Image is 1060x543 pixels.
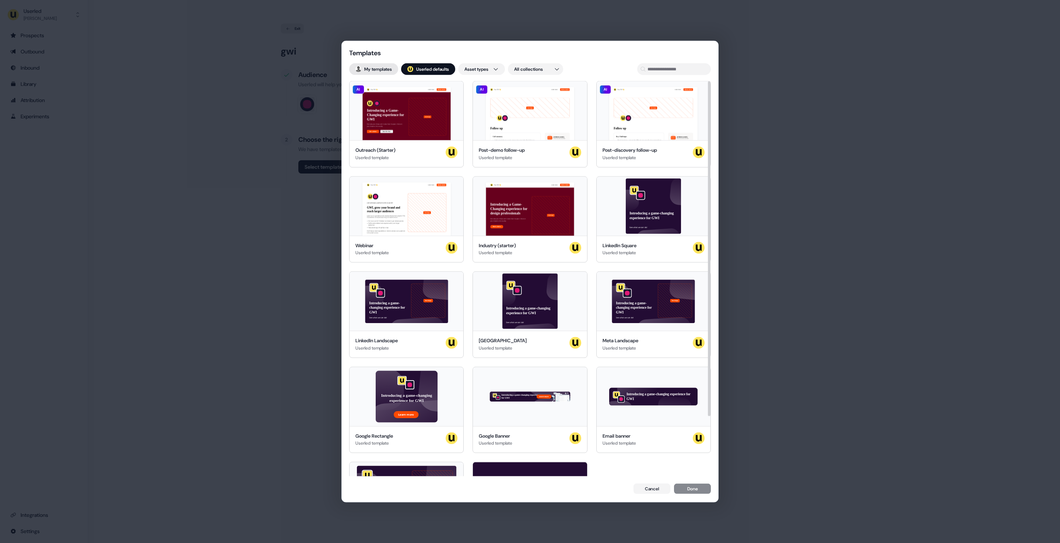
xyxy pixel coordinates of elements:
div: AI [600,85,611,94]
div: Userled template [479,344,527,351]
div: ; [407,66,413,72]
button: Hey GWI 👋Learn moreBook a demoIntroducing a Game-Changing experience for GWIWe take your ideas an... [349,81,464,168]
div: Userled template [603,344,638,351]
button: Introducing a game-changing experience for GWILearn moreGoogle RectangleUserled templateuserled logo [349,367,464,453]
div: Meta Landscape [603,337,638,344]
button: Introducing a game-changing experience for GWISee what we can do!Your imageMeta LandscapeUserled ... [596,271,711,358]
div: Userled template [603,154,657,161]
img: userled logo [407,66,413,72]
div: Google Rectangle [355,432,393,439]
button: Introducing a game-changing experience for GWISee what we can do!LinkedIn SquareUserled templateu... [596,176,711,263]
div: AI [352,85,364,94]
img: userled logo [446,432,457,444]
img: userled logo [693,242,705,253]
div: Userled template [603,249,636,256]
button: Introducing a game-changing experience for GWILearn moreGoogle BannerUserled templateuserled logo [473,367,587,453]
div: Userled template [603,439,636,447]
button: All collections [508,63,563,75]
button: Hey GWI 👋Learn moreBook a demoIntroducing a Game-Changing experience for design professionalsWe t... [473,176,587,263]
div: Userled template [355,249,389,256]
div: Google Banner [479,432,512,439]
img: userled logo [569,337,581,349]
div: Userled template [355,344,398,351]
img: userled logo [446,147,457,158]
button: Hey GWI 👋Learn moreBook a demoYour imageFollow upCall summary Understand what current conversion ... [473,81,587,168]
button: Asset types [458,63,505,75]
button: Hey GWI 👋Learn moreBook a demoYour imageFollow upKey Challenges Breaking down content for differe... [596,81,711,168]
button: userled logo;Userled defaults [401,63,455,75]
img: userled logo [693,337,705,349]
button: Hey GWI 👋Learn moreBook a demoLIVE WEBINAR | [DATE] 1PM EST | 10AM PSTGWI, grow your brand and re... [349,176,464,263]
div: LinkedIn Square [603,242,636,249]
div: Industry (starter) [479,242,516,249]
button: Cancel [633,483,670,494]
div: Post-demo follow-up [479,147,525,154]
img: userled logo [693,147,705,158]
div: Userled template [355,154,396,161]
img: userled logo [446,337,457,349]
button: Introducing a game-changing experience for GWISee what we can do!Your imageLinkedIn LandscapeUser... [349,271,464,358]
div: AI [476,85,488,94]
img: userled logo [446,242,457,253]
div: Userled template [479,439,512,447]
div: Post-discovery follow-up [603,147,657,154]
div: Email banner [603,432,636,439]
img: userled logo [569,242,581,253]
div: [GEOGRAPHIC_DATA] [479,337,527,344]
div: Templates [349,49,423,57]
img: userled logo [569,147,581,158]
img: userled logo [693,432,705,444]
button: My templates [349,63,398,75]
div: Userled template [355,439,393,447]
span: All collections [514,66,543,73]
button: Introducing a game-changing experience for GWISee what we can do![GEOGRAPHIC_DATA]Userled templat... [473,271,587,358]
div: Webinar [355,242,389,249]
div: Userled template [479,249,516,256]
button: Introducing a game-changing experience for GWIEmail bannerUserled templateuserled logo [596,367,711,453]
div: Outreach (Starter) [355,147,396,154]
img: userled logo [569,432,581,444]
div: Userled template [479,154,525,161]
img: Maz [355,66,361,72]
div: LinkedIn Landscape [355,337,398,344]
